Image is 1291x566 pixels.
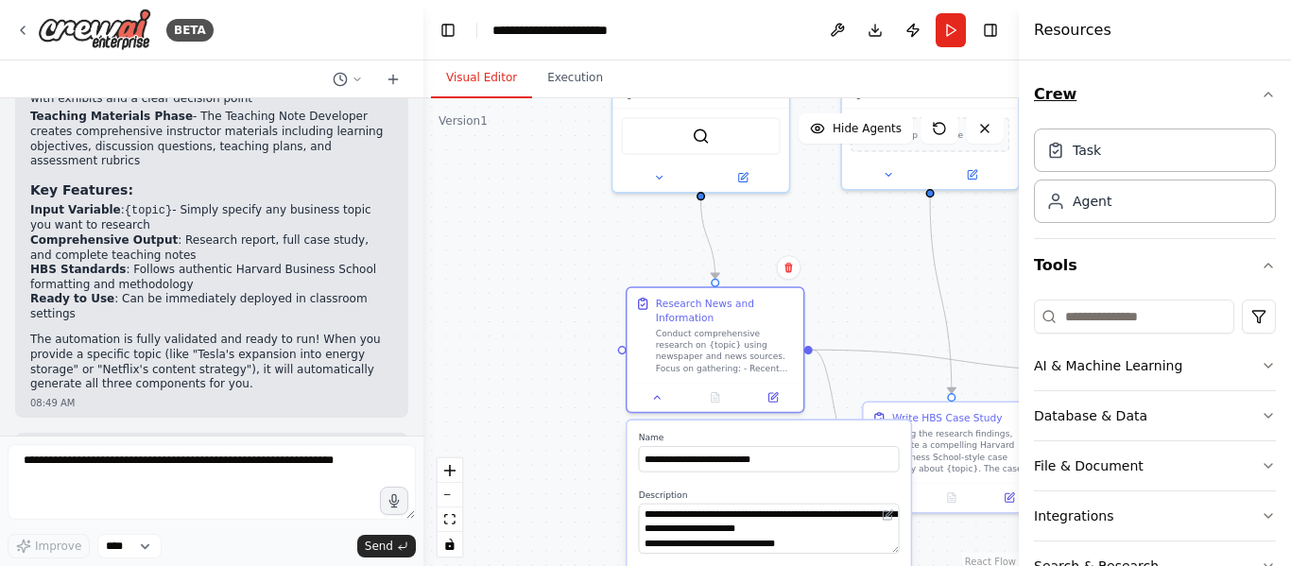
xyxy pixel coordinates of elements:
div: React Flow controls [438,458,462,557]
div: Write HBS Case StudyUsing the research findings, create a compelling Harvard Business School-styl... [862,401,1041,513]
button: AI & Machine Learning [1034,341,1276,390]
div: Conduct comprehensive research on {topic} using newspaper and news sources. Focus on gathering: -... [656,328,795,374]
li: : - Simply specify any business topic you want to research [30,203,393,233]
button: zoom out [438,483,462,507]
code: {topic} [125,204,172,217]
button: Tools [1034,239,1276,292]
button: Click to speak your automation idea [380,487,408,515]
button: Start a new chat [378,68,408,91]
button: No output available [921,489,982,506]
g: Edge from 3ceca56b-2938-4056-837e-94a8fd7c441a to 9ad2b3e0-cf4e-448b-88f8-eac273192c0c [923,197,959,393]
p: The automation is fully validated and ready to run! When you provide a specific topic (like "Tesl... [30,333,393,391]
div: Version 1 [439,113,488,129]
button: Crew [1034,68,1276,121]
button: Open in editor [879,506,896,523]
button: Open in side panel [932,166,1013,183]
button: Hide left sidebar [435,17,461,43]
button: Delete node [776,255,800,280]
button: Open in side panel [749,389,798,406]
button: Hide Agents [799,113,913,144]
button: Execution [532,59,618,98]
button: Integrations [1034,491,1276,540]
span: Improve [35,539,81,554]
li: : Follows authentic Harvard Business School formatting and methodology [30,263,393,292]
div: Research News and InformationConduct comprehensive research on {topic} using newspaper and news s... [626,286,804,413]
button: Database & Data [1034,391,1276,440]
button: zoom in [438,458,462,483]
li: : Can be immediately deployed in classroom settings [30,292,393,321]
div: 08:49 AM [30,396,393,410]
div: SerperDevTool [611,28,790,193]
strong: Input Variable [30,203,121,216]
nav: breadcrumb [492,21,650,40]
button: File & Document [1034,441,1276,490]
p: - The Teaching Note Developer creates comprehensive instructor materials including learning objec... [30,110,393,168]
span: Send [365,539,393,554]
g: Edge from 0bb3ca6d-5a7f-4e10-a17e-e33bce8e4687 to 9ad2b3e0-cf4e-448b-88f8-eac273192c0c [813,343,854,465]
button: fit view [438,507,462,532]
g: Edge from 8c37d2ea-98b6-43da-b29c-99c9e816a1c4 to 0bb3ca6d-5a7f-4e10-a17e-e33bce8e4687 [694,200,722,279]
div: Crew [1034,121,1276,238]
button: Improve [8,534,90,558]
img: Logo [38,9,151,51]
button: Send [357,535,416,557]
div: Research News and Information [656,297,795,325]
label: Description [639,489,900,501]
button: Hide right sidebar [977,17,1004,43]
img: SerperDevTool [692,128,709,145]
strong: Ready to Use [30,292,114,305]
div: Drop tools here [840,28,1019,190]
label: Name [639,432,900,443]
button: Open in side panel [702,169,783,186]
div: Task [1073,141,1101,160]
strong: HBS Standards [30,263,126,276]
g: Edge from 0bb3ca6d-5a7f-4e10-a17e-e33bce8e4687 to 30d45697-8ff9-4dbd-9a88-cf112f5be361 [813,343,1105,379]
div: Using the research findings, create a compelling Harvard Business School-style case study about {... [892,428,1031,474]
button: Open in side panel [985,489,1034,506]
button: toggle interactivity [438,532,462,557]
button: No output available [685,389,746,406]
button: Switch to previous chat [325,68,370,91]
h4: Resources [1034,19,1111,42]
strong: Comprehensive Output [30,233,178,247]
strong: Key Features: [30,182,133,197]
div: Agent [1073,192,1111,211]
li: : Research report, full case study, and complete teaching notes [30,233,393,263]
div: Write HBS Case Study [892,411,1003,425]
strong: Teaching Materials Phase [30,110,193,123]
div: BETA [166,19,214,42]
button: Visual Editor [431,59,532,98]
span: Hide Agents [833,121,902,136]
